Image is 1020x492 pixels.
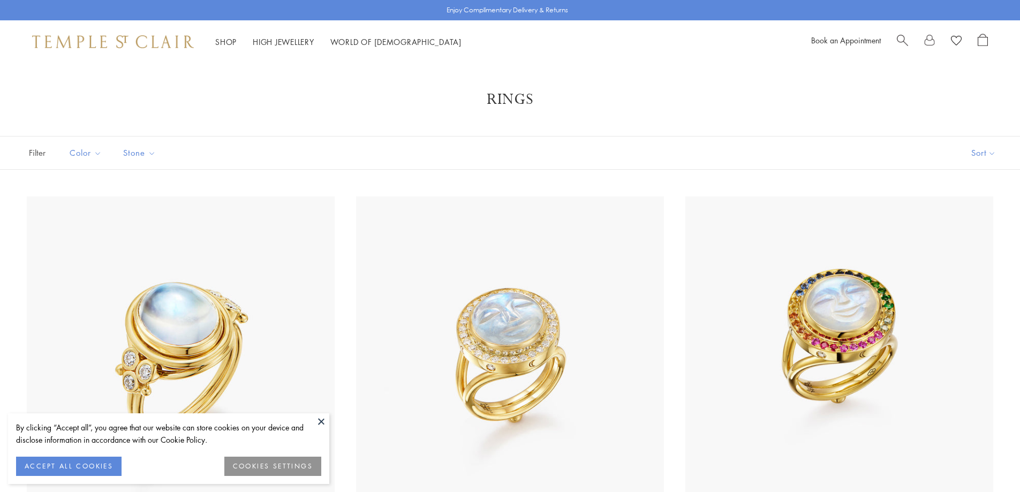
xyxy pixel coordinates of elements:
button: Show sort by [947,137,1020,169]
a: World of [DEMOGRAPHIC_DATA]World of [DEMOGRAPHIC_DATA] [330,36,462,47]
a: High JewelleryHigh Jewellery [253,36,314,47]
a: Search [897,34,908,50]
a: Open Shopping Bag [978,34,988,50]
span: Color [64,146,110,160]
p: Enjoy Complimentary Delivery & Returns [447,5,568,16]
button: COOKIES SETTINGS [224,457,321,476]
img: Temple St. Clair [32,35,194,48]
h1: Rings [43,90,977,109]
button: ACCEPT ALL COOKIES [16,457,122,476]
span: Stone [118,146,164,160]
button: Stone [115,141,164,165]
a: Book an Appointment [811,35,881,46]
button: Color [62,141,110,165]
a: View Wishlist [951,34,962,50]
nav: Main navigation [215,35,462,49]
a: ShopShop [215,36,237,47]
div: By clicking “Accept all”, you agree that our website can store cookies on your device and disclos... [16,421,321,446]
